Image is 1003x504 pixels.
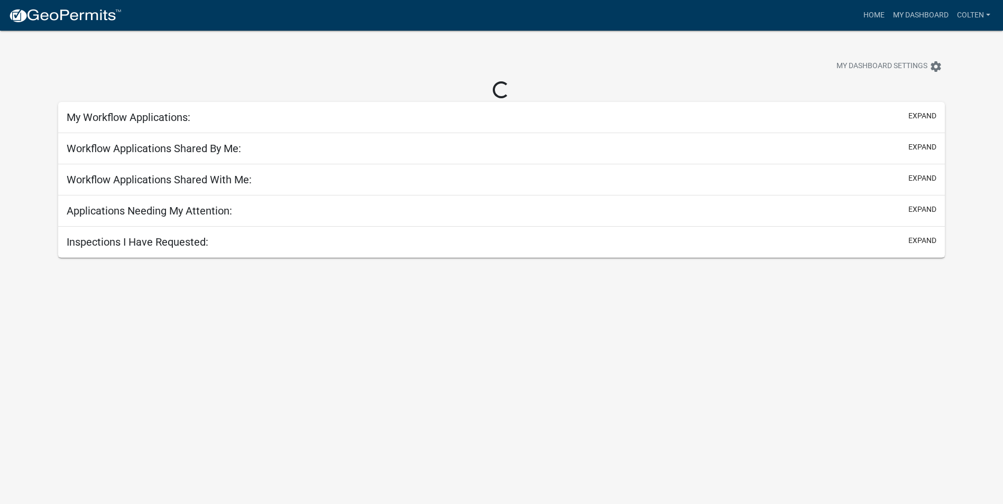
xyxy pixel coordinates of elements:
[67,111,190,124] h5: My Workflow Applications:
[908,204,936,215] button: expand
[828,56,951,77] button: My Dashboard Settingssettings
[908,173,936,184] button: expand
[908,142,936,153] button: expand
[859,5,889,25] a: Home
[953,5,995,25] a: Colten
[930,60,942,73] i: settings
[67,142,241,155] h5: Workflow Applications Shared By Me:
[67,173,252,186] h5: Workflow Applications Shared With Me:
[889,5,953,25] a: My Dashboard
[908,235,936,246] button: expand
[67,236,208,248] h5: Inspections I Have Requested:
[67,204,232,217] h5: Applications Needing My Attention:
[836,60,927,73] span: My Dashboard Settings
[908,110,936,122] button: expand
